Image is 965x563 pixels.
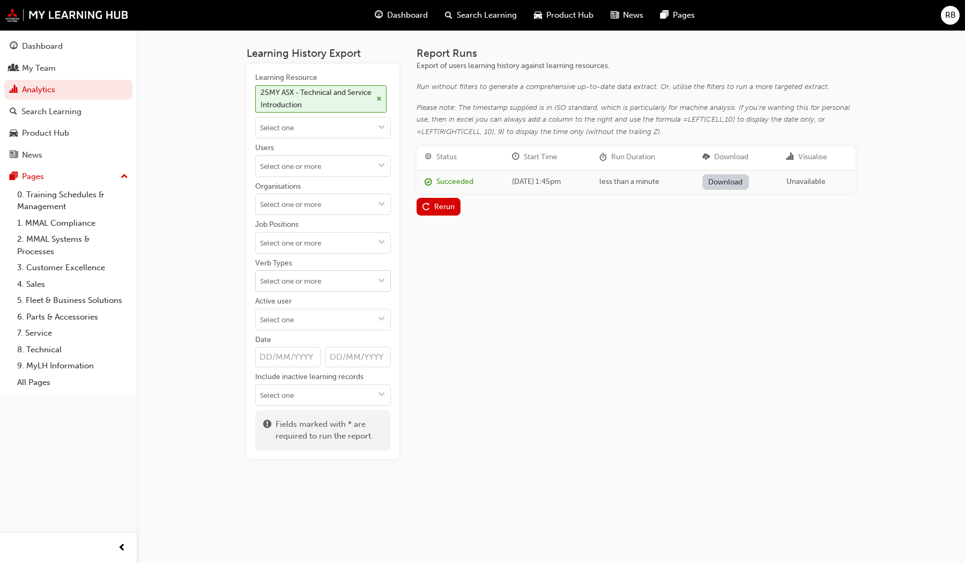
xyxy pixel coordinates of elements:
a: Product Hub [4,123,132,143]
a: car-iconProduct Hub [525,4,602,26]
a: Download [702,174,749,190]
span: news-icon [611,9,619,22]
span: down-icon [378,239,385,248]
span: prev-icon [118,542,126,555]
div: Succeeded [436,176,473,188]
a: 2. MMAL Systems & Processes [13,231,132,260]
div: Visualise [798,151,827,164]
div: Start Time [524,151,558,164]
input: Verb Typestoggle menu [256,271,390,291]
div: Run Duration [611,151,655,164]
a: 3. Customer Excellence [13,260,132,276]
span: down-icon [378,162,385,171]
a: news-iconNews [602,4,652,26]
button: Pages [4,167,132,187]
button: toggle menu [373,309,390,330]
input: Include inactive learning recordstoggle menu [256,385,390,405]
a: 9. MyLH Information [13,358,132,374]
a: guage-iconDashboard [366,4,436,26]
a: 1. MMAL Compliance [13,215,132,232]
div: News [22,149,42,161]
input: Userstoggle menu [256,156,390,176]
div: Include inactive learning records [255,372,363,382]
img: mmal [5,8,129,22]
span: news-icon [10,151,18,160]
div: Pages [22,171,44,183]
button: toggle menu [373,233,390,253]
span: car-icon [10,129,18,138]
a: Analytics [4,80,132,100]
div: Status [436,151,457,164]
input: Date [255,347,321,367]
span: search-icon [10,107,17,117]
button: toggle menu [373,117,390,138]
button: toggle menu [373,385,390,405]
span: target-icon [425,153,432,162]
a: 8. Technical [13,342,132,358]
a: Search Learning [4,102,132,122]
span: Search Learning [457,9,517,21]
div: Organisations [255,181,301,192]
div: My Team [22,62,56,75]
input: Date [325,347,391,367]
input: Learning Resource25MY ASX - Technical and Service Introductioncross-icontoggle menu [256,117,390,138]
span: Product Hub [546,9,593,21]
div: Learning Resource [255,72,317,83]
span: down-icon [378,124,385,133]
a: 7. Service [13,325,132,342]
span: down-icon [378,315,385,324]
div: 25MY ASX - Technical and Service Introduction [261,87,373,111]
span: Fields marked with * are required to run the report. [276,418,383,442]
span: download-icon [702,153,710,162]
div: Dashboard [22,40,63,53]
a: Dashboard [4,36,132,56]
a: search-iconSearch Learning [436,4,525,26]
div: Active user [255,296,292,307]
span: Export of users learning history against learning resources. [417,61,610,70]
span: chart-icon [786,153,794,162]
a: News [4,145,132,165]
span: guage-icon [375,9,383,22]
span: chart-icon [10,85,18,95]
span: duration-icon [599,153,607,162]
a: 6. Parts & Accessories [13,309,132,325]
span: Dashboard [387,9,428,21]
span: guage-icon [10,42,18,51]
input: Organisationstoggle menu [256,194,390,214]
span: exclaim-icon [263,418,271,442]
span: up-icon [121,170,128,184]
a: 5. Fleet & Business Solutions [13,292,132,309]
span: pages-icon [660,9,669,22]
span: car-icon [534,9,542,22]
a: pages-iconPages [652,4,703,26]
span: clock-icon [512,153,519,162]
h3: Report Runs [417,47,856,60]
button: DashboardMy TeamAnalyticsSearch LearningProduct HubNews [4,34,132,167]
a: 0. Training Schedules & Management [13,187,132,215]
span: cross-icon [376,96,382,102]
button: Rerun [417,198,461,216]
div: Rerun [434,202,455,211]
a: All Pages [13,374,132,391]
h3: Learning History Export [247,47,399,60]
span: search-icon [445,9,452,22]
button: toggle menu [373,271,390,291]
span: down-icon [378,201,385,210]
span: replay-icon [422,203,430,212]
span: down-icon [378,391,385,400]
button: RB [941,6,960,25]
span: Pages [673,9,695,21]
div: Download [714,151,748,164]
div: less than a minute [599,176,686,188]
div: Search Learning [21,106,81,118]
a: My Team [4,58,132,78]
div: Product Hub [22,127,69,139]
div: Date [255,335,271,345]
span: down-icon [378,277,385,286]
div: Users [255,143,274,153]
span: report_succeeded-icon [425,178,432,187]
span: pages-icon [10,172,18,182]
span: Unavailable [786,177,826,186]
